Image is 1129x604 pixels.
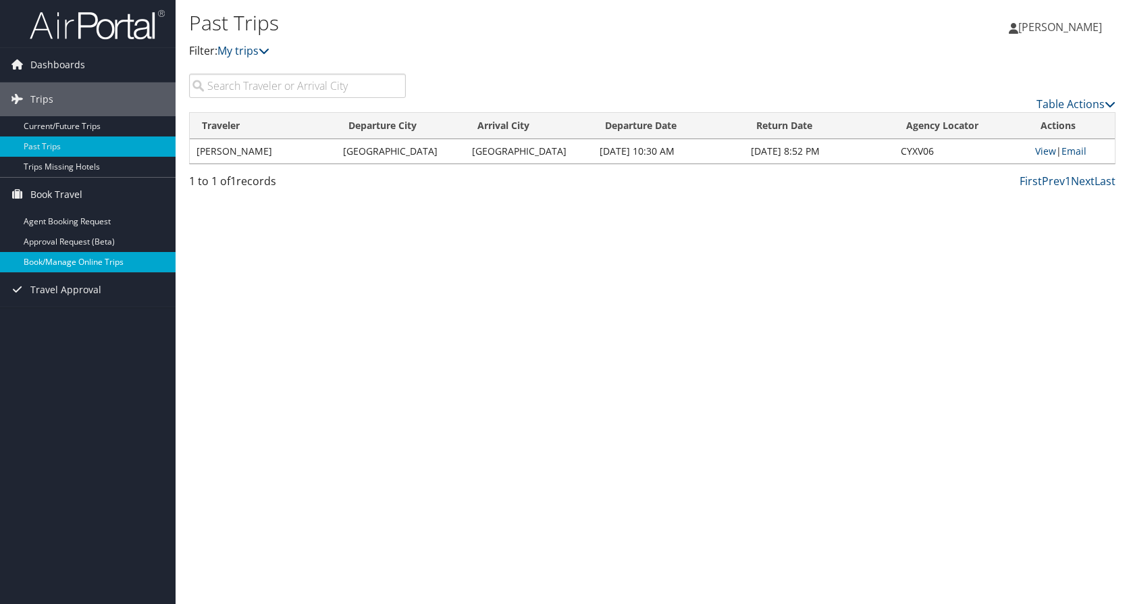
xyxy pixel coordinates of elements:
span: [PERSON_NAME] [1018,20,1102,34]
a: Email [1061,145,1086,157]
td: | [1028,139,1115,163]
a: Last [1095,174,1115,188]
a: View [1035,145,1056,157]
th: Arrival City: activate to sort column ascending [465,113,593,139]
a: 1 [1065,174,1071,188]
span: Travel Approval [30,273,101,307]
th: Departure City: activate to sort column ascending [336,113,466,139]
td: CYXV06 [894,139,1028,163]
a: Prev [1042,174,1065,188]
span: 1 [230,174,236,188]
td: [DATE] 8:52 PM [744,139,894,163]
th: Return Date: activate to sort column ascending [744,113,894,139]
td: [GEOGRAPHIC_DATA] [336,139,466,163]
p: Filter: [189,43,807,60]
div: 1 to 1 of records [189,173,406,196]
th: Traveler: activate to sort column ascending [190,113,336,139]
td: [GEOGRAPHIC_DATA] [465,139,593,163]
th: Actions [1028,113,1115,139]
a: Table Actions [1036,97,1115,111]
a: My trips [217,43,269,58]
a: First [1020,174,1042,188]
td: [DATE] 10:30 AM [593,139,744,163]
th: Departure Date: activate to sort column ascending [593,113,744,139]
a: [PERSON_NAME] [1009,7,1115,47]
h1: Past Trips [189,9,807,37]
span: Trips [30,82,53,116]
span: Dashboards [30,48,85,82]
input: Search Traveler or Arrival City [189,74,406,98]
img: airportal-logo.png [30,9,165,41]
span: Book Travel [30,178,82,211]
th: Agency Locator: activate to sort column ascending [894,113,1028,139]
a: Next [1071,174,1095,188]
td: [PERSON_NAME] [190,139,336,163]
